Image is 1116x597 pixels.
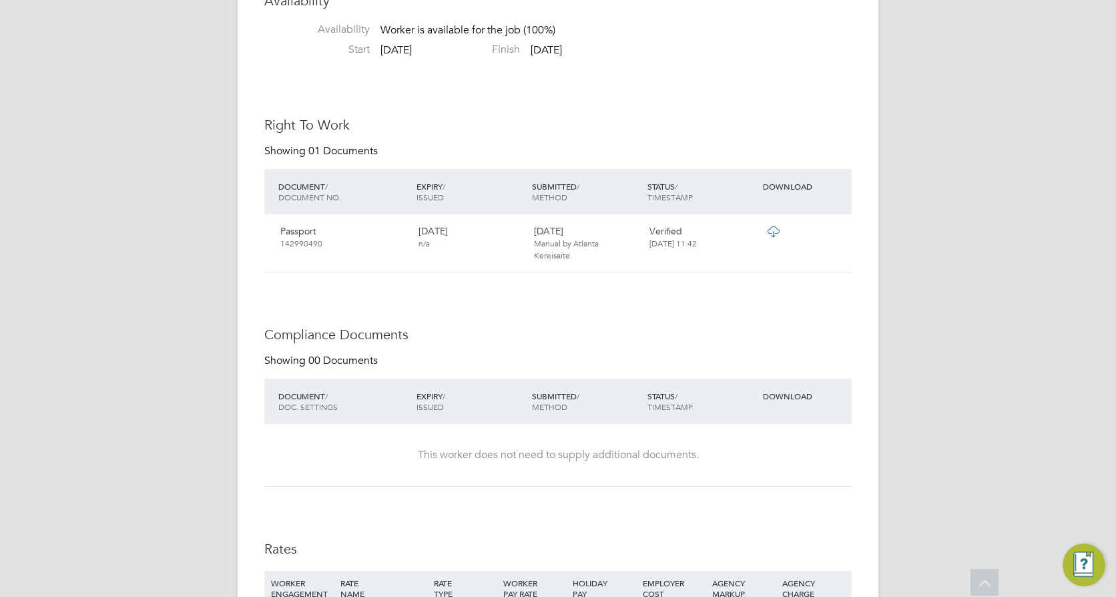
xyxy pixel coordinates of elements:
[644,174,760,209] div: STATUS
[264,23,370,37] label: Availability
[325,181,328,192] span: /
[649,238,697,248] span: [DATE] 11:42
[275,174,413,209] div: DOCUMENT
[264,540,852,558] h3: Rates
[443,181,445,192] span: /
[278,401,338,412] span: DOC. SETTINGS
[264,144,380,158] div: Showing
[529,384,644,419] div: SUBMITTED
[647,401,693,412] span: TIMESTAMP
[532,192,567,202] span: METHOD
[413,220,529,254] div: [DATE]
[529,174,644,209] div: SUBMITTED
[264,326,852,343] h3: Compliance Documents
[278,192,341,202] span: DOCUMENT NO.
[380,23,555,37] span: Worker is available for the job (100%)
[534,238,599,260] span: Manual by Atlanta Kereisaite.
[413,174,529,209] div: EXPIRY
[529,220,644,267] div: [DATE]
[308,354,378,367] span: 00 Documents
[532,401,567,412] span: METHOD
[418,238,430,248] span: n/a
[280,238,322,248] span: 142990490
[278,448,838,462] div: This worker does not need to supply additional documents.
[1063,544,1105,586] button: Engage Resource Center
[308,144,378,158] span: 01 Documents
[275,220,413,254] div: Passport
[649,225,682,237] span: Verified
[414,43,520,57] label: Finish
[416,192,444,202] span: ISSUED
[760,384,852,408] div: DOWNLOAD
[675,391,677,401] span: /
[413,384,529,419] div: EXPIRY
[647,192,693,202] span: TIMESTAMP
[380,43,412,57] span: [DATE]
[577,181,579,192] span: /
[264,354,380,368] div: Showing
[416,401,444,412] span: ISSUED
[675,181,677,192] span: /
[644,384,760,419] div: STATUS
[577,391,579,401] span: /
[275,384,413,419] div: DOCUMENT
[325,391,328,401] span: /
[531,43,562,57] span: [DATE]
[443,391,445,401] span: /
[264,116,852,134] h3: Right To Work
[264,43,370,57] label: Start
[760,174,852,198] div: DOWNLOAD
